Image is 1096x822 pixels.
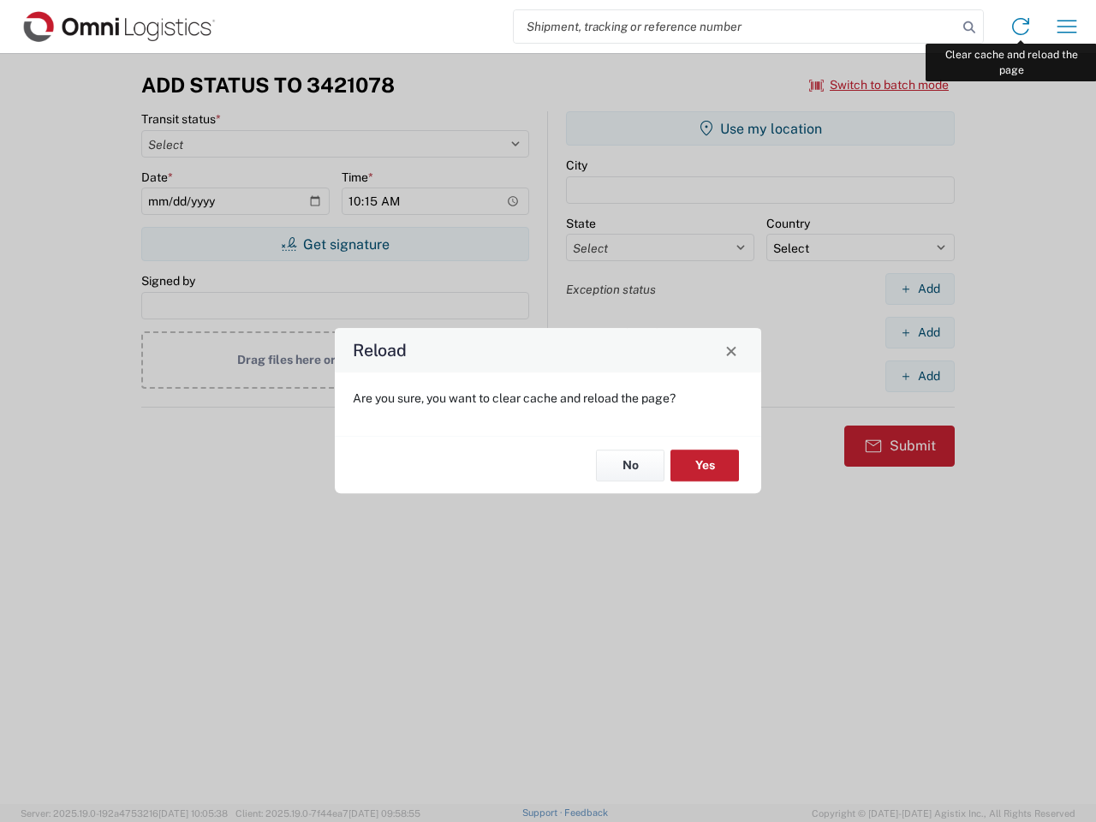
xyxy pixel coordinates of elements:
h4: Reload [353,338,407,363]
button: Close [719,338,743,362]
p: Are you sure, you want to clear cache and reload the page? [353,390,743,406]
button: No [596,450,664,481]
button: Yes [670,450,739,481]
input: Shipment, tracking or reference number [514,10,957,43]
